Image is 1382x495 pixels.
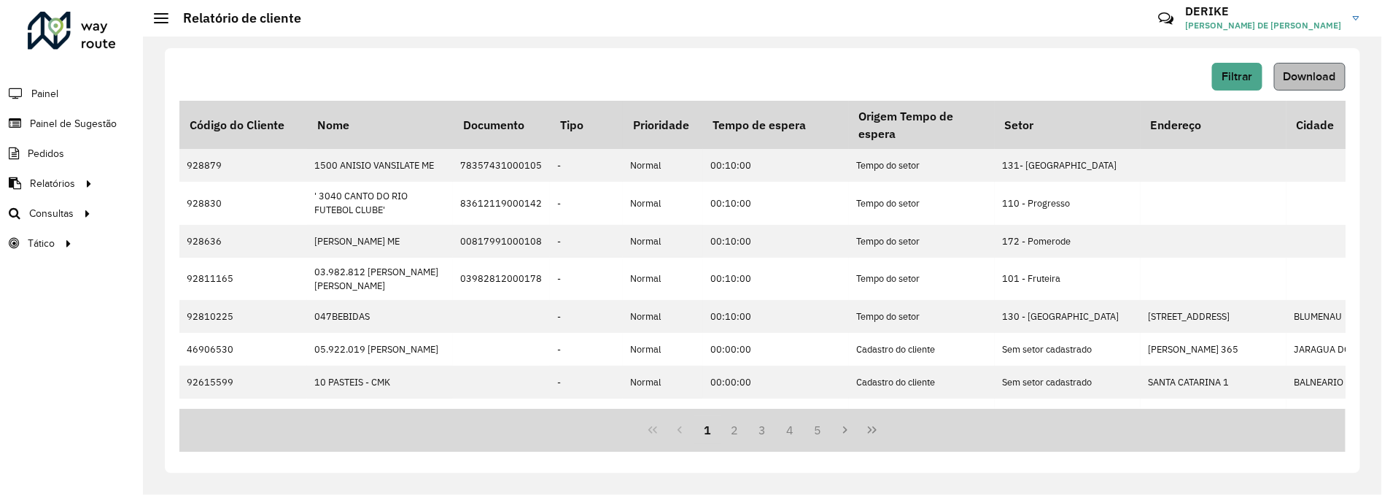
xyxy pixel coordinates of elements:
td: Normal [623,225,703,258]
td: Normal [623,182,703,224]
button: 3 [749,416,777,444]
span: Filtrar [1222,70,1253,82]
button: 5 [804,416,831,444]
td: Tempo do setor [849,149,995,182]
td: - [550,258,623,300]
td: 00:10:00 [703,149,849,182]
h3: DERIKE [1185,4,1342,18]
td: - [550,399,623,431]
td: 00817991000108 [453,225,550,258]
th: Código do Cliente [179,101,307,149]
td: - [550,366,623,399]
td: 047BEBIDAS [307,300,453,333]
td: Tempo do setor [849,225,995,258]
td: - [550,333,623,366]
td: 928636 [179,225,307,258]
td: 92811165 [179,258,307,300]
td: 121 SMART SHOP - JAR [307,399,453,431]
td: Sem setor cadastrado [995,366,1141,399]
span: Painel de Sugestão [30,116,117,131]
button: 2 [721,416,749,444]
td: Tempo do setor [849,300,995,333]
td: 130 - [GEOGRAPHIC_DATA] [995,300,1141,333]
td: Normal [623,258,703,300]
td: Sem setor cadastrado [995,399,1141,431]
a: Contato Rápido [1150,3,1181,34]
th: Documento [453,101,550,149]
button: Next Page [831,416,859,444]
td: 03.982.812 [PERSON_NAME] [PERSON_NAME] [307,258,453,300]
td: 10 PASTEIS - CMK [307,366,453,399]
th: Endereço [1141,101,1286,149]
h2: Relatório de cliente [168,10,301,26]
th: Tipo [550,101,623,149]
td: 78357431000105 [453,149,550,182]
td: 46906530 [179,333,307,366]
td: [STREET_ADDRESS] [1141,300,1286,333]
td: 92615599 [179,366,307,399]
td: 110 - Progresso [995,182,1141,224]
td: 131- [GEOGRAPHIC_DATA] [995,149,1141,182]
button: Last Page [858,416,886,444]
td: Cadastro do cliente [849,399,995,431]
td: Normal [623,366,703,399]
span: Painel [31,86,58,101]
td: 1500 ANISIO VANSILATE ME [307,149,453,182]
span: Relatórios [30,176,75,191]
td: SANTA CATARINA 1 [1141,366,1286,399]
td: 172 - Pomerode [995,225,1141,258]
td: Normal [623,333,703,366]
button: 4 [776,416,804,444]
span: Pedidos [28,146,64,161]
td: - [550,225,623,258]
td: 83612119000142 [453,182,550,224]
td: ' 3040 CANTO DO RIO FUTEBOL CLUBE' [307,182,453,224]
td: 00:10:00 [703,300,849,333]
td: 00:00:00 [703,366,849,399]
span: [PERSON_NAME] DE [PERSON_NAME] [1185,19,1342,32]
td: 00:10:00 [703,258,849,300]
td: Tempo do setor [849,182,995,224]
td: 101 - Fruteira [995,258,1141,300]
span: Download [1284,70,1336,82]
td: Cadastro do cliente [849,366,995,399]
td: 00:00:00 [703,399,849,431]
td: Normal [623,300,703,333]
td: 92810225 [179,300,307,333]
td: - [550,149,623,182]
td: Normal [623,399,703,431]
td: 46909967 [179,399,307,431]
td: - [550,182,623,224]
td: Sem setor cadastrado [995,333,1141,366]
th: Origem Tempo de espera [849,101,995,149]
td: Tempo do setor [849,258,995,300]
td: - [550,300,623,333]
td: 03982812000178 [453,258,550,300]
th: Prioridade [623,101,703,149]
td: Cadastro do cliente [849,333,995,366]
th: Setor [995,101,1141,149]
td: 00:10:00 [703,225,849,258]
td: 05.922.019 [PERSON_NAME] [307,333,453,366]
span: Tático [28,236,55,251]
td: 928830 [179,182,307,224]
td: [PERSON_NAME] 365 [1141,333,1286,366]
td: 928879 [179,149,307,182]
td: 00:00:00 [703,333,849,366]
td: [PERSON_NAME] 85 [1141,399,1286,431]
th: Tempo de espera [703,101,849,149]
td: 00:10:00 [703,182,849,224]
button: Filtrar [1212,63,1262,91]
button: 1 [694,416,721,444]
button: Download [1274,63,1346,91]
th: Nome [307,101,453,149]
span: Consultas [29,206,74,221]
td: Normal [623,149,703,182]
td: [PERSON_NAME] ME [307,225,453,258]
